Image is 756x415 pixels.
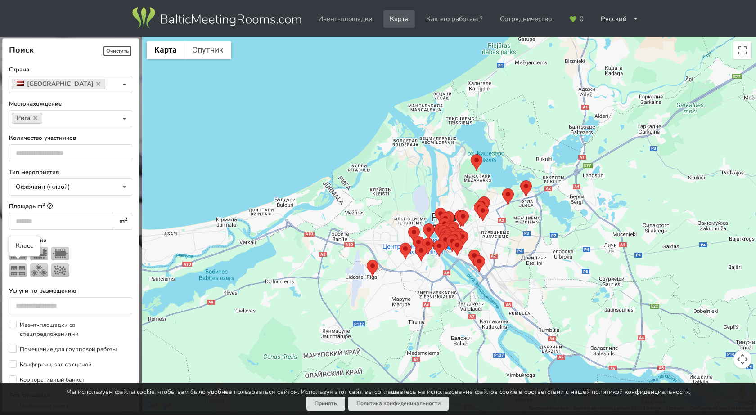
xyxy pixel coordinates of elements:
label: Количество участников [9,134,133,143]
button: Управление камерой на карте [733,350,751,368]
label: Помещение для групповой работы [9,345,117,354]
sup: 2 [42,201,45,207]
a: Ивент-площадки [312,10,379,28]
span: Очистить [103,46,131,56]
img: table_icon_6_off.png [9,263,27,277]
img: Прием [51,263,69,277]
a: Сотрудничество [494,10,558,28]
label: Местонахождение [9,99,133,108]
img: Банкет [30,263,48,277]
div: Русский [594,10,645,28]
label: Тип рассадки [9,236,133,245]
span: 0 [580,16,584,22]
div: Класс [16,241,33,250]
img: Собрание [51,247,69,260]
a: Карта [383,10,415,28]
a: Как это работает? [420,10,489,28]
label: Площадь m [9,202,133,211]
div: m [114,213,132,230]
label: Страна [9,65,133,74]
a: Политика конфиденциальности [348,397,449,411]
button: Включить полноэкранный режим [733,41,751,59]
label: Услуги по размещению [9,286,133,295]
label: Ивент-площадки со спецпредложениями [9,321,133,339]
label: Корпоративный банкет [9,375,85,384]
button: Принять [306,397,345,411]
a: [GEOGRAPHIC_DATA] [12,79,106,89]
label: Тип мероприятия [9,168,133,177]
button: Показать карту с названиями объектов [147,41,184,59]
label: Конференц-зал со сценой [9,360,92,369]
span: Поиск [9,45,34,55]
button: Показать спутниковую карту [184,41,231,59]
a: Рига [12,113,43,124]
div: Оффлайн (живой) [16,184,70,190]
img: Baltic Meeting Rooms [130,5,303,31]
sup: 2 [125,216,127,223]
